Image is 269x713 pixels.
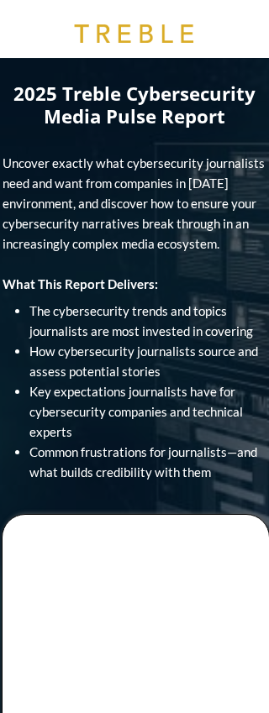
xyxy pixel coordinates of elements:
strong: What This Report Delivers: [3,276,158,291]
span: How cybersecurity journalists source and assess potential stories [29,343,258,379]
iframe: Form 0 [14,548,256,674]
span: Uncover exactly what cybersecurity journalists need and want from companies in [DATE] environment... [3,155,265,251]
span: The cybersecurity trends and topics journalists are most invested in covering [29,303,253,338]
span: Key expectations journalists have for cybersecurity companies and technical experts [29,384,243,439]
span: Common frustrations for journalists—and what builds credibility with them [29,444,257,480]
span: 2025 Treble Cybersecurity Media Pulse Report [13,81,256,129]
